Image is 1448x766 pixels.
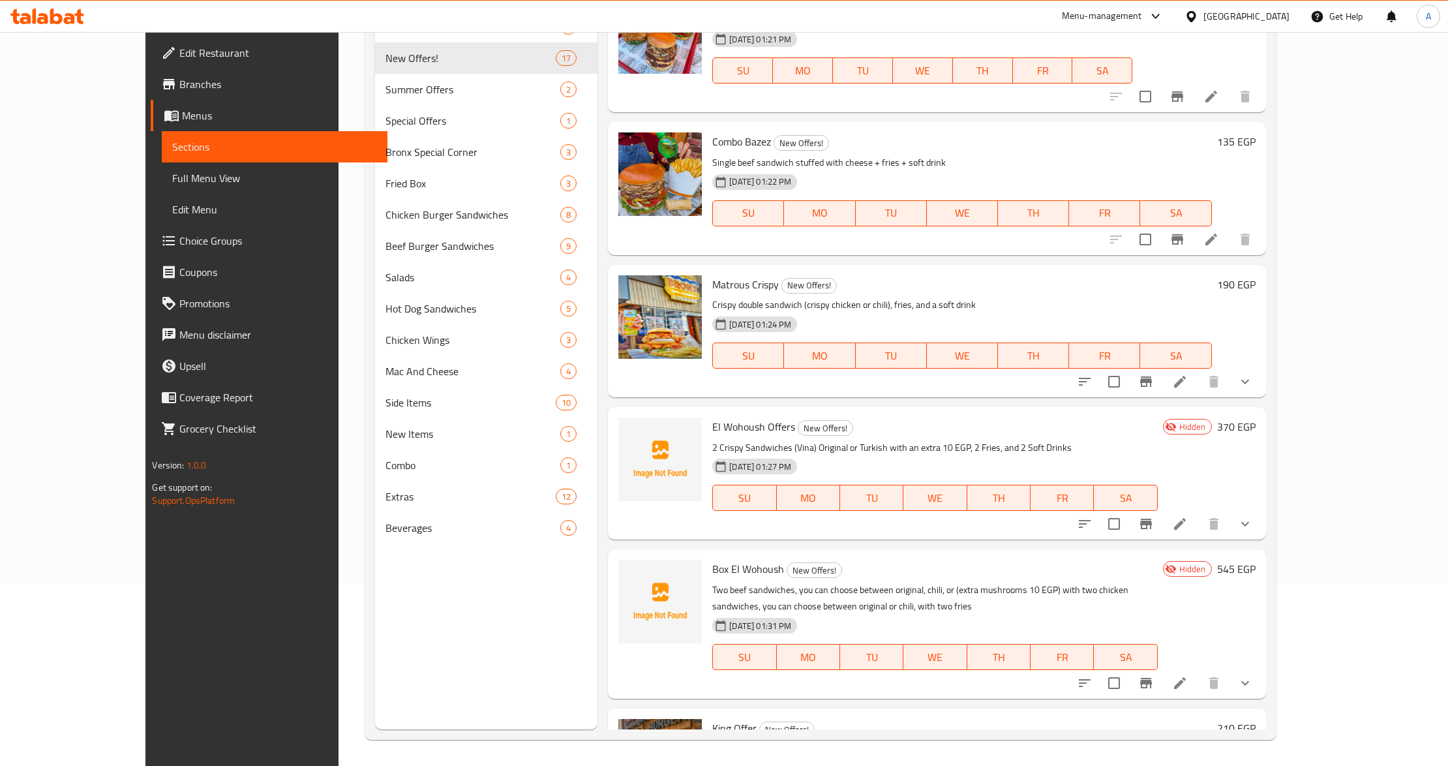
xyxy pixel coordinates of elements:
a: Edit menu item [1172,374,1188,390]
div: Side Items [385,395,556,410]
span: Box El Wohoush [712,559,784,579]
button: FR [1069,200,1140,226]
button: show more [1229,667,1261,699]
span: Bronx Special Corner [385,144,560,160]
span: New Offers! [798,421,852,436]
h6: 190 EGP [1217,275,1256,294]
div: items [560,363,577,379]
a: Menus [151,100,387,131]
span: Upsell [179,358,377,374]
span: Sections [172,139,377,155]
span: Promotions [179,296,377,311]
h6: 545 EGP [1217,560,1256,578]
div: items [560,332,577,348]
span: Beef Burger Sandwiches [385,238,560,254]
span: [DATE] 01:21 PM [724,33,796,46]
span: 17 [556,52,576,65]
div: items [560,176,577,191]
button: FR [1031,485,1094,511]
span: Branches [179,76,377,92]
button: TU [840,485,903,511]
div: Side Items10 [375,387,597,418]
span: [DATE] 01:22 PM [724,176,796,188]
span: TH [958,61,1008,80]
span: WE [932,204,993,222]
button: SU [712,644,776,670]
span: Select to update [1100,669,1128,697]
span: SA [1099,648,1152,667]
button: WE [927,343,998,369]
button: delete [1198,508,1229,540]
span: FR [1018,61,1068,80]
span: 1.0.0 [187,457,207,474]
span: WE [932,346,993,365]
button: SA [1072,57,1132,84]
div: Summer Offers2 [375,74,597,105]
p: 2 Crispy Sandwiches (Vina) Original or Turkish with an extra 10 EGP, 2 Fries, and 2 Soft Drinks [712,440,1157,456]
button: FR [1013,57,1073,84]
span: FR [1036,489,1089,508]
div: Mac And Cheese [385,363,560,379]
div: [GEOGRAPHIC_DATA] [1203,9,1290,23]
span: Select to update [1132,226,1159,253]
span: Edit Menu [172,202,377,217]
div: Hot Dog Sandwiches [385,301,560,316]
nav: Menu sections [375,6,597,549]
button: TU [833,57,893,84]
span: 10 [556,397,576,409]
div: items [556,50,577,66]
span: SA [1145,204,1206,222]
button: SA [1094,485,1157,511]
button: TH [967,644,1031,670]
svg: Show Choices [1237,675,1253,691]
span: Edit Restaurant [179,45,377,61]
span: SU [718,346,779,365]
span: New Items [385,426,560,442]
a: Edit menu item [1203,232,1219,247]
div: New Offers! [774,135,829,151]
svg: Show Choices [1237,516,1253,532]
div: Beverages [385,520,560,536]
img: Combo Bazez [618,132,702,216]
a: Edit menu item [1203,89,1219,104]
div: Salads4 [375,262,597,293]
button: show more [1229,508,1261,540]
span: Menus [182,108,377,123]
button: TH [998,200,1069,226]
a: Edit menu item [1172,675,1188,691]
button: SU [712,485,776,511]
span: SU [718,204,779,222]
button: show more [1229,366,1261,397]
span: Hidden [1174,421,1211,433]
div: Beverages4 [375,512,597,544]
div: Menu-management [1062,8,1142,24]
span: [DATE] 01:27 PM [724,461,796,473]
span: [DATE] 01:31 PM [724,620,796,632]
span: TU [845,489,898,508]
div: New Offers!17 [375,42,597,74]
div: Chicken Burger Sandwiches8 [375,199,597,230]
a: Upsell [151,350,387,382]
span: TH [1003,204,1064,222]
button: SU [712,57,773,84]
button: WE [903,644,967,670]
div: New Offers! [798,420,853,436]
button: TH [967,485,1031,511]
span: Menu disclaimer [179,327,377,343]
button: MO [784,343,855,369]
div: Extras [385,489,556,504]
span: Coverage Report [179,390,377,405]
div: Extras12 [375,481,597,512]
a: Sections [162,131,387,162]
span: 4 [561,271,576,284]
span: Hidden [1174,563,1211,575]
span: FR [1074,346,1135,365]
span: Combo Bazez [712,132,771,151]
div: items [556,395,577,410]
div: Hot Dog Sandwiches5 [375,293,597,324]
span: Matrous Crispy [712,275,779,294]
span: Get support on: [152,479,212,496]
button: SA [1140,200,1211,226]
span: TH [1003,346,1064,365]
